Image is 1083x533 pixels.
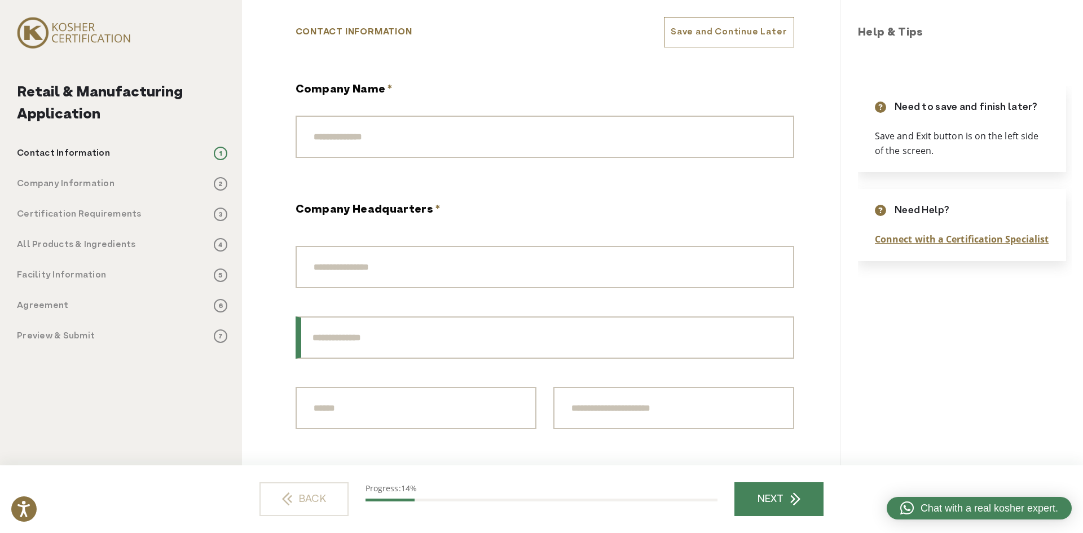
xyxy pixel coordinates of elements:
p: Contact Information [17,147,110,160]
a: Save and Continue Later [664,17,794,47]
p: Need Help? [895,203,949,218]
legend: Company Headquarters [296,202,441,219]
p: Facility Information [17,268,106,282]
span: 7 [214,329,227,343]
label: Company Name [296,82,393,99]
p: Contact Information [296,25,412,39]
a: Connect with a Certification Specialist [875,233,1049,245]
p: Need to save and finish later? [895,100,1038,115]
span: 6 [214,299,227,312]
span: 14% [401,483,417,494]
span: 2 [214,177,227,191]
h3: Help & Tips [858,25,1072,42]
p: Progress: [366,482,717,494]
span: 5 [214,268,227,282]
a: Chat with a real kosher expert. [887,497,1072,519]
span: 1 [214,147,227,160]
h2: Retail & Manufacturing Application [17,82,227,126]
p: Company Information [17,177,115,191]
span: 4 [214,238,227,252]
p: Save and Exit button is on the left side of the screen. [875,129,1049,158]
p: Preview & Submit [17,329,95,343]
a: NEXT [734,482,824,516]
p: Certification Requirements [17,208,142,221]
p: Agreement [17,299,68,312]
span: Chat with a real kosher expert. [921,501,1058,516]
p: All Products & Ingredients [17,238,136,252]
span: 3 [214,208,227,221]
